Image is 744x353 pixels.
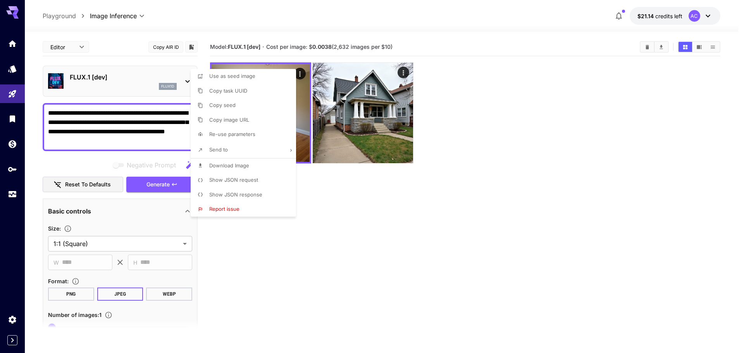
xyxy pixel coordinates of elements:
[209,191,262,198] span: Show JSON response
[209,131,255,137] span: Re-use parameters
[209,162,249,169] span: Download Image
[209,117,249,123] span: Copy image URL
[209,88,247,94] span: Copy task UUID
[209,177,258,183] span: Show JSON request
[209,73,255,79] span: Use as seed image
[209,206,239,212] span: Report issue
[209,102,236,108] span: Copy seed
[209,146,228,153] span: Send to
